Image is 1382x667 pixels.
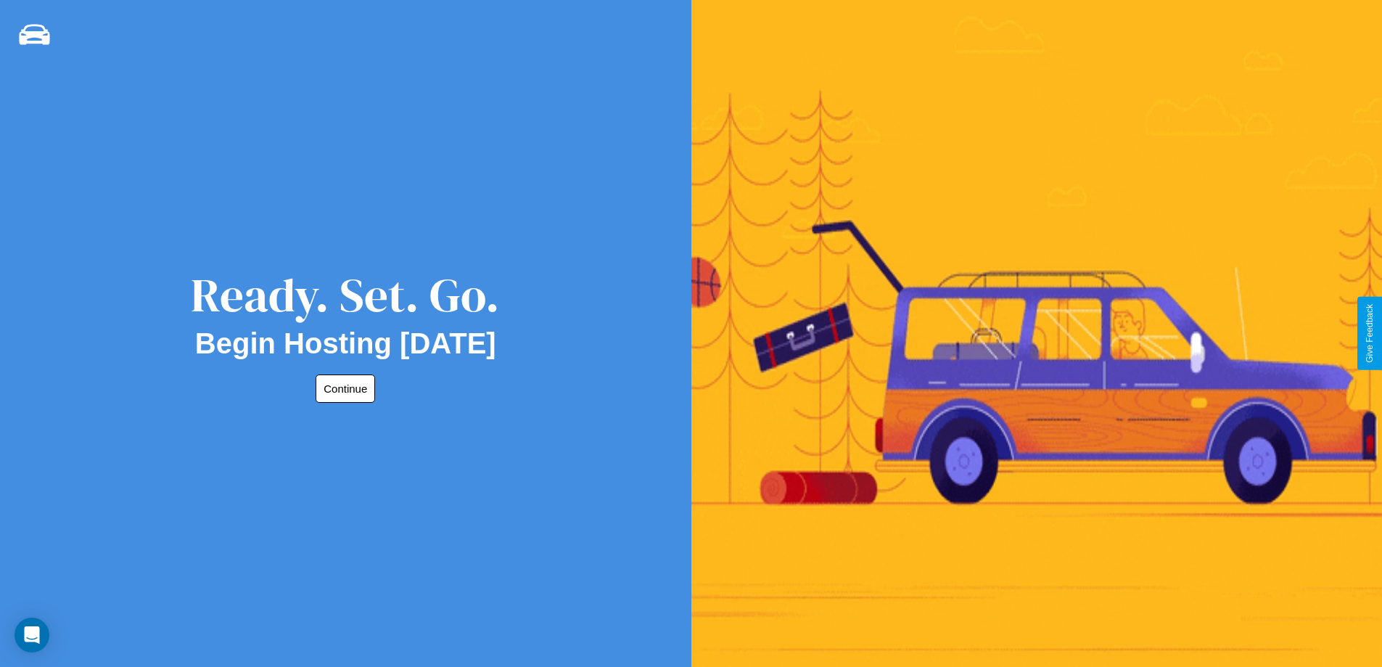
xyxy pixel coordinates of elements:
div: Ready. Set. Go. [191,263,500,327]
div: Give Feedback [1365,304,1375,363]
h2: Begin Hosting [DATE] [195,327,496,360]
button: Continue [316,375,375,403]
div: Open Intercom Messenger [15,618,49,652]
